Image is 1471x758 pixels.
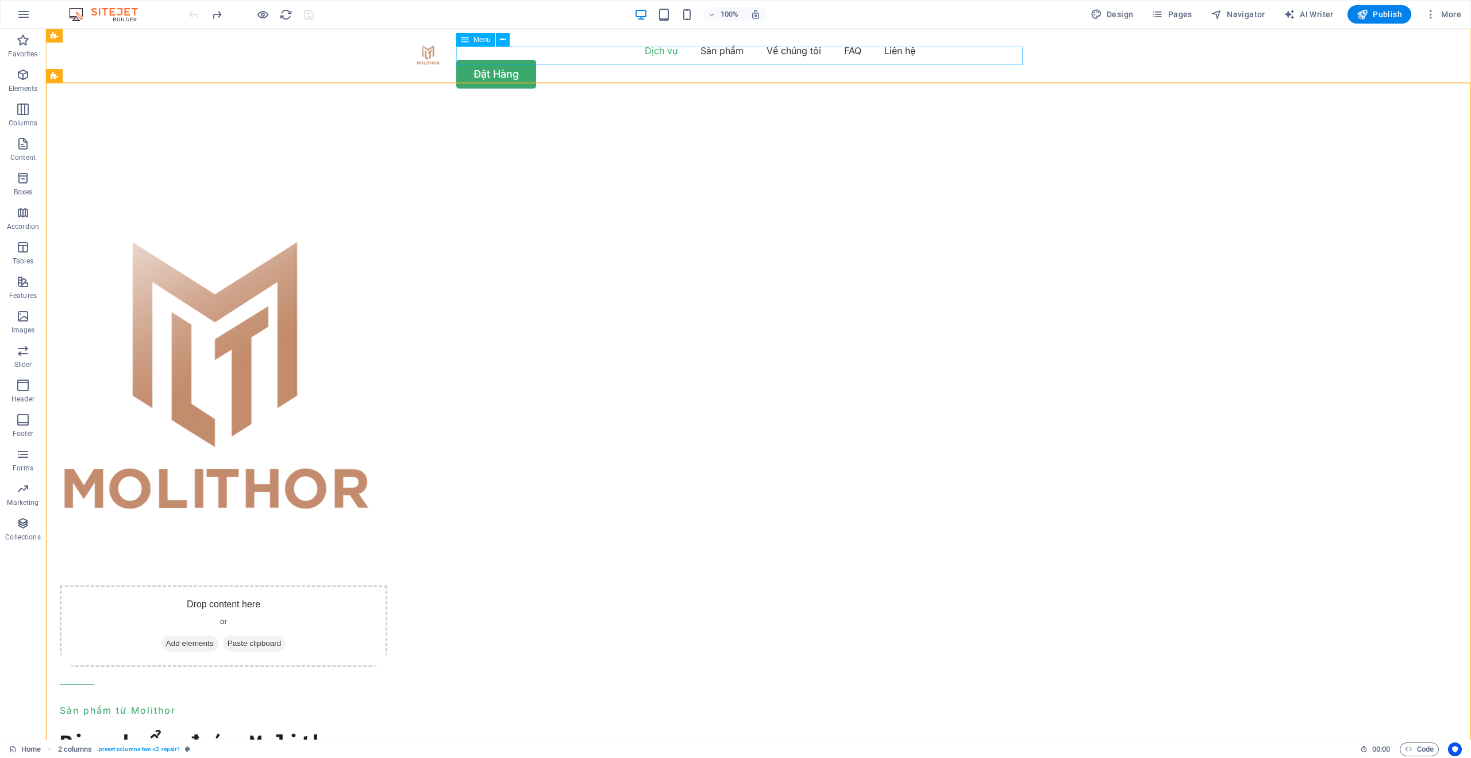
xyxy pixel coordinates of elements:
[9,118,37,128] p: Columns
[1420,5,1466,24] button: More
[1357,9,1402,20] span: Publish
[7,498,38,507] p: Marketing
[10,153,36,162] p: Content
[721,7,739,21] h6: 100%
[1372,742,1390,756] span: 00 00
[1091,9,1134,20] span: Design
[8,49,37,59] p: Favorites
[177,607,240,623] span: Paste clipboard
[1086,5,1138,24] div: Design (Ctrl+Alt+Y)
[9,291,37,300] p: Features
[279,8,292,21] i: Reload page
[210,7,224,21] button: redo
[58,742,93,756] span: Click to select. Double-click to edit
[66,7,152,21] img: Editor Logo
[1448,742,1462,756] button: Usercentrics
[703,7,744,21] button: 100%
[1405,742,1434,756] span: Code
[473,36,491,43] span: Menu
[185,746,190,752] i: This element is a customizable preset
[115,607,172,623] span: Add elements
[1360,742,1391,756] h6: Session time
[256,7,269,21] button: Click here to leave preview mode and continue editing
[1279,5,1338,24] button: AI Writer
[1086,5,1138,24] button: Design
[14,557,341,638] div: Drop content here
[97,742,180,756] span: . preset-columns-two-v2-repair1
[1380,745,1382,753] span: :
[5,533,40,542] p: Collections
[210,8,224,21] i: Redo: Add element (Ctrl+Y, ⌘+Y)
[7,222,39,231] p: Accordion
[1211,9,1265,20] span: Navigator
[1206,5,1270,24] button: Navigator
[1147,5,1196,24] button: Pages
[1152,9,1192,20] span: Pages
[58,742,191,756] nav: breadcrumb
[14,187,33,197] p: Boxes
[750,9,761,20] i: On resize automatically adjust zoom level to fit chosen device.
[9,84,38,93] p: Elements
[1425,9,1461,20] span: More
[9,742,41,756] a: Click to cancel selection. Double-click to open Pages
[13,464,33,473] p: Forms
[13,429,33,438] p: Footer
[1400,742,1439,756] button: Code
[14,360,32,369] p: Slider
[1347,5,1411,24] button: Publish
[13,257,33,266] p: Tables
[279,7,292,21] button: reload
[1284,9,1334,20] span: AI Writer
[11,395,34,404] p: Header
[11,326,35,335] p: Images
